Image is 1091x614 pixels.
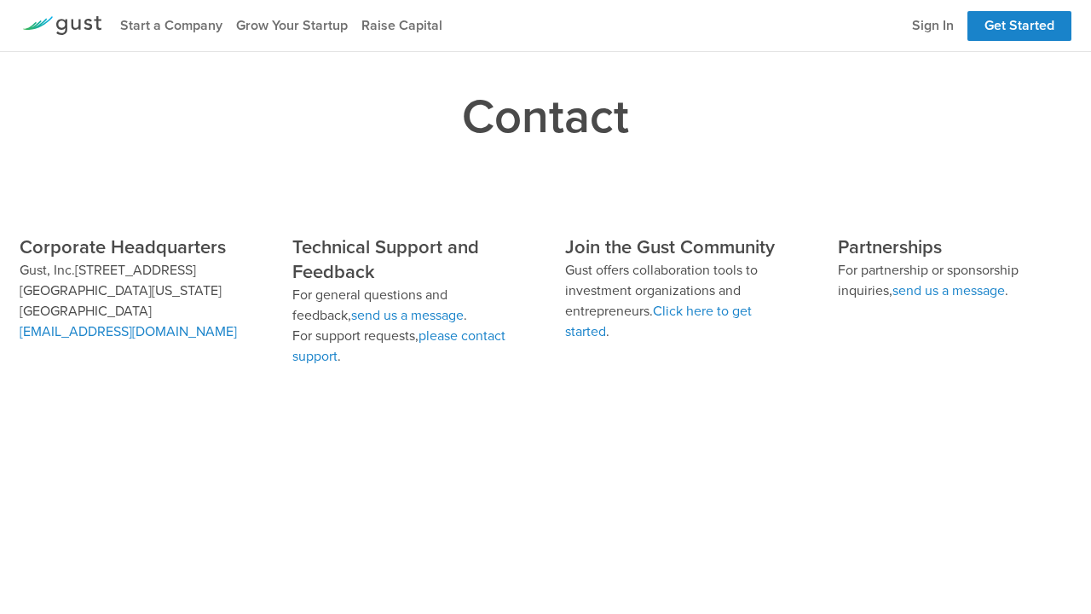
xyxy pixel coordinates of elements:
h3: Partnerships [838,235,1071,260]
p: Gust offers collaboration tools to investment organizations and entrepreneurs. . [565,260,799,342]
a: Get Started [984,17,1054,34]
p: For general questions and feedback, . [292,285,526,326]
a: Start a Company [113,10,229,41]
a: send us a message [351,307,464,324]
h3: Join the Gust Community [565,235,799,260]
a: Raise Capital [355,10,449,41]
a: send us a message [892,282,1005,299]
a: Sign In [905,10,961,41]
p: For partnership or sponsorship inquiries, . [838,260,1071,301]
p: For support requests, . [292,326,526,367]
a: Click here to get started [565,303,752,340]
h3: Technical Support and Feedback [292,235,526,285]
h3: Corporate Headquarters [20,235,253,260]
a: [EMAIL_ADDRESS][DOMAIN_NAME] [20,323,237,340]
a: Grow Your Startup [229,10,355,41]
p: Gust, Inc. [STREET_ADDRESS][GEOGRAPHIC_DATA] [US_STATE][GEOGRAPHIC_DATA] [20,260,253,342]
a: Gust [20,8,113,43]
